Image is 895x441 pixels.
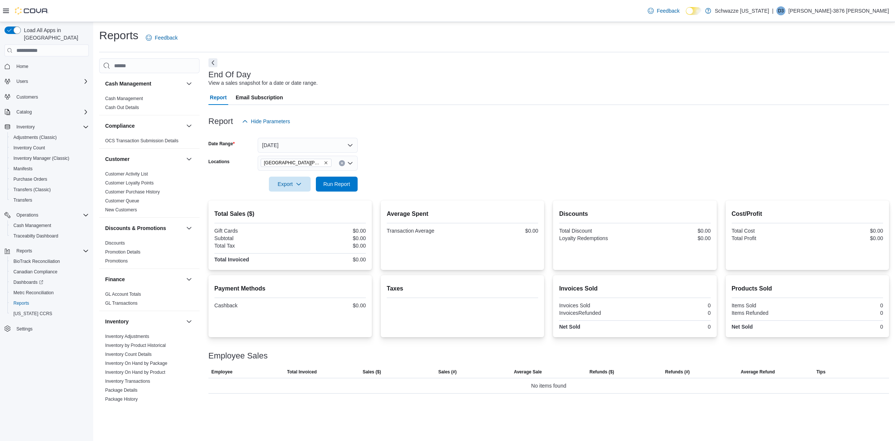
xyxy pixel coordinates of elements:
button: Metrc Reconciliation [7,288,92,298]
span: Customers [13,92,89,101]
div: Invoices Sold [559,302,633,308]
a: Customer Purchase History [105,189,160,195]
span: Traceabilty Dashboard [13,233,58,239]
h2: Invoices Sold [559,284,710,293]
a: Cash Management [10,221,54,230]
div: Total Discount [559,228,633,234]
button: Home [1,61,92,72]
span: Adjustments (Classic) [13,134,57,140]
button: Adjustments (Classic) [7,132,92,143]
div: Items Refunded [732,310,806,316]
button: Purchase Orders [7,174,92,184]
button: Reports [1,246,92,256]
button: Discounts & Promotions [105,224,183,232]
h2: Products Sold [732,284,883,293]
span: Export [273,177,306,192]
a: Cash Management [105,96,143,101]
span: Manifests [13,166,32,172]
span: Inventory On Hand by Package [105,360,167,366]
div: Items Sold [732,302,806,308]
a: Package History [105,397,138,402]
button: Users [13,77,31,86]
a: Canadian Compliance [10,267,60,276]
button: Run Report [316,177,358,192]
span: Customer Loyalty Points [105,180,154,186]
a: Metrc Reconciliation [10,288,57,297]
a: Transfers (Classic) [10,185,54,194]
span: Operations [16,212,38,218]
span: Average Sale [514,369,542,375]
span: Canadian Compliance [10,267,89,276]
div: $0.00 [292,235,366,241]
span: Customers [16,94,38,100]
span: Home [13,62,89,71]
span: No items found [531,381,566,390]
input: Dark Mode [686,7,701,15]
button: Transfers (Classic) [7,184,92,195]
a: Dashboards [10,278,46,287]
button: Operations [13,211,41,220]
span: Operations [13,211,89,220]
span: Sales (#) [438,369,456,375]
a: Reports [10,299,32,308]
label: Date Range [208,141,235,147]
button: Customers [1,91,92,102]
h3: Finance [105,276,125,283]
span: Refunds ($) [590,369,614,375]
a: Inventory Count Details [105,352,152,357]
span: Cash Management [13,223,51,229]
span: Employee [211,369,233,375]
button: Inventory [105,318,183,325]
button: Cash Management [105,80,183,87]
span: Hide Parameters [251,118,290,125]
button: Customer [185,155,194,164]
button: Remove EV09 Montano Plaza from selection in this group [324,161,328,165]
span: Cash Management [10,221,89,230]
span: Email Subscription [236,90,283,105]
nav: Complex example [4,58,89,354]
span: Package History [105,396,138,402]
button: Export [269,177,311,192]
span: BioTrack Reconciliation [13,258,60,264]
a: Inventory Manager (Classic) [10,154,72,163]
a: GL Account Totals [105,292,141,297]
a: Inventory Transactions [105,379,150,384]
a: Feedback [645,3,682,18]
div: $0.00 [809,235,883,241]
a: Promotions [105,258,128,264]
a: Inventory Adjustments [105,334,149,339]
button: Open list of options [347,160,353,166]
a: Customer Loyalty Points [105,180,154,186]
label: Locations [208,159,230,165]
span: Inventory Manager (Classic) [10,154,89,163]
p: [PERSON_NAME]-3876 [PERSON_NAME] [788,6,889,15]
button: Reports [7,298,92,308]
span: [US_STATE] CCRS [13,311,52,317]
div: Total Cost [732,228,806,234]
span: Cash Management [105,96,143,102]
span: Inventory Transactions [105,378,150,384]
div: Cashback [214,302,289,308]
strong: Total Invoiced [214,257,249,263]
div: Dominique-3876 Chavez [776,6,785,15]
strong: Net Sold [559,324,580,330]
div: $0.00 [292,243,366,249]
span: Total Invoiced [287,369,317,375]
div: 0 [809,310,883,316]
p: | [772,6,773,15]
a: Dashboards [7,277,92,288]
a: Cash Out Details [105,105,139,110]
span: Discounts [105,240,125,246]
div: Compliance [99,136,200,148]
a: Discounts [105,240,125,246]
span: Reports [16,248,32,254]
span: Load All Apps in [GEOGRAPHIC_DATA] [21,27,89,41]
span: Settings [13,324,89,333]
span: Home [16,63,28,69]
button: Customer [105,155,183,163]
div: Loyalty Redemptions [559,235,633,241]
span: Adjustments (Classic) [10,133,89,142]
span: Package Details [105,387,138,393]
span: Inventory [16,124,35,130]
